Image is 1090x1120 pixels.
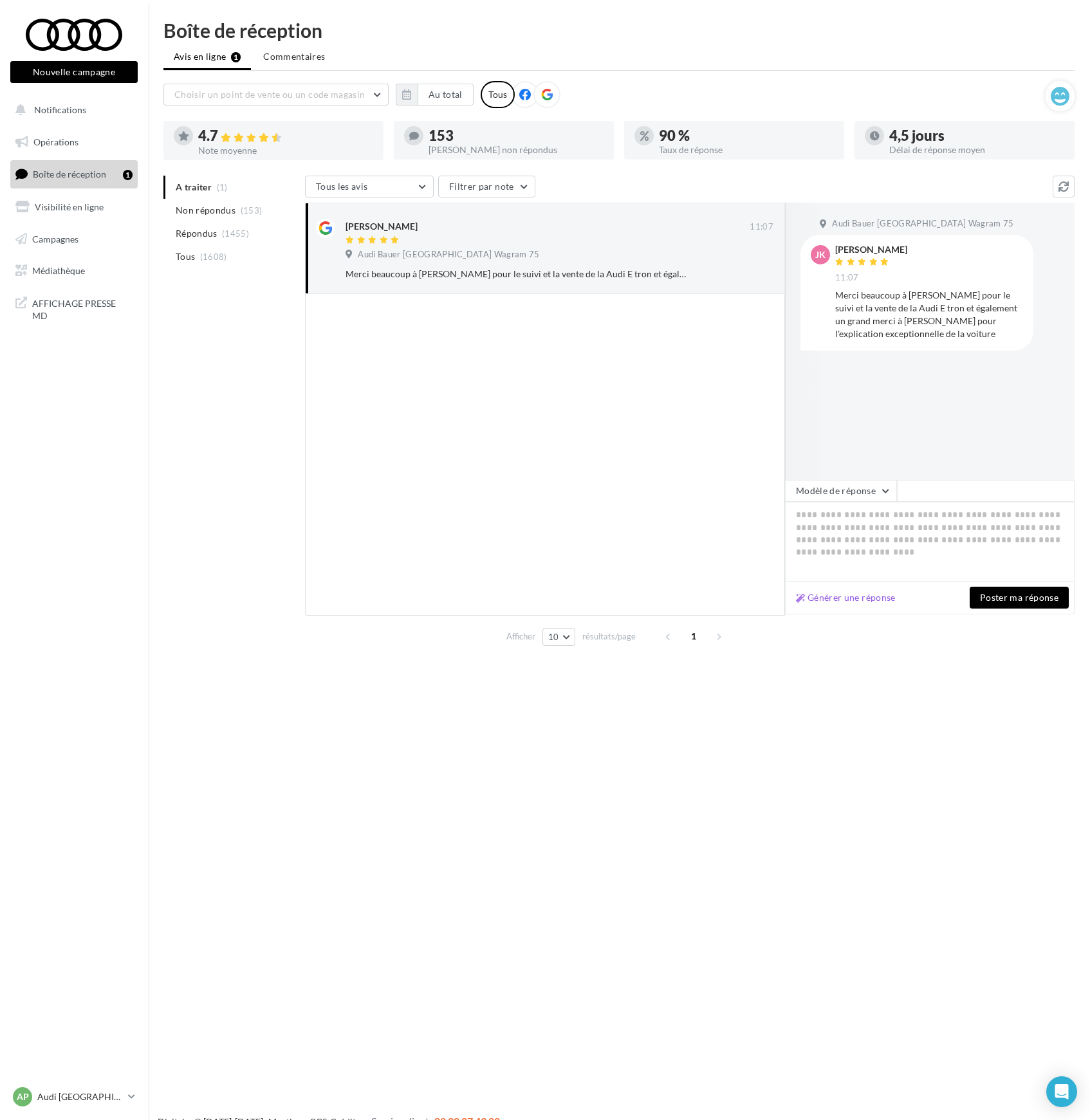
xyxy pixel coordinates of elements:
span: AFFICHAGE PRESSE MD [32,295,133,322]
a: Opérations [8,129,140,156]
span: Tous [176,250,195,263]
span: Audi Bauer [GEOGRAPHIC_DATA] Wagram 75 [832,218,1013,230]
button: Filtrer par note [438,176,535,197]
span: Visibilité en ligne [35,201,104,212]
div: Open Intercom Messenger [1046,1076,1077,1107]
span: 11:07 [835,272,859,284]
div: Tous [481,81,515,108]
span: (153) [241,205,263,216]
button: Poster ma réponse [970,587,1069,609]
button: Générer une réponse [791,590,901,605]
a: AP Audi [GEOGRAPHIC_DATA] 17 [10,1085,138,1109]
div: Boîte de réception [163,21,1075,40]
p: Audi [GEOGRAPHIC_DATA] 17 [37,1090,123,1103]
div: Délai de réponse moyen [889,145,1064,154]
span: Commentaires [263,50,325,63]
span: 1 [683,626,704,647]
button: Tous les avis [305,176,434,197]
a: Boîte de réception1 [8,160,140,188]
button: Au total [396,84,474,106]
div: 4.7 [198,129,373,143]
a: Visibilité en ligne [8,194,140,221]
button: Nouvelle campagne [10,61,138,83]
span: Boîte de réception [33,169,106,179]
button: Modèle de réponse [785,480,897,502]
button: Notifications [8,96,135,124]
button: Choisir un point de vente ou un code magasin [163,84,389,106]
div: Merci beaucoup à [PERSON_NAME] pour le suivi et la vente de la Audi E tron et également un grand ... [346,268,690,280]
span: 11:07 [750,221,773,233]
span: Choisir un point de vente ou un code magasin [174,89,365,100]
div: [PERSON_NAME] non répondus [429,145,604,154]
button: 10 [542,628,575,646]
span: Répondus [176,227,217,240]
div: Taux de réponse [659,145,834,154]
a: Campagnes [8,226,140,253]
span: AP [17,1090,29,1103]
span: Notifications [34,104,86,115]
span: Non répondus [176,204,236,217]
div: [PERSON_NAME] [835,245,907,254]
span: 10 [548,632,559,642]
a: Médiathèque [8,257,140,284]
span: résultats/page [582,630,636,643]
span: (1455) [222,228,249,239]
span: Afficher [506,630,535,643]
div: [PERSON_NAME] [346,220,418,233]
button: Au total [418,84,474,106]
div: Note moyenne [198,146,373,155]
div: 153 [429,129,604,143]
div: Merci beaucoup à [PERSON_NAME] pour le suivi et la vente de la Audi E tron et également un grand ... [835,289,1023,340]
div: 4,5 jours [889,129,1064,143]
span: (1608) [200,252,227,262]
span: Tous les avis [316,181,368,192]
a: AFFICHAGE PRESSE MD [8,289,140,327]
span: Opérations [33,136,79,147]
span: Audi Bauer [GEOGRAPHIC_DATA] Wagram 75 [358,249,539,261]
div: 1 [123,170,133,180]
span: Médiathèque [32,265,85,276]
span: JK [815,248,826,261]
span: Campagnes [32,233,79,244]
div: 90 % [659,129,834,143]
